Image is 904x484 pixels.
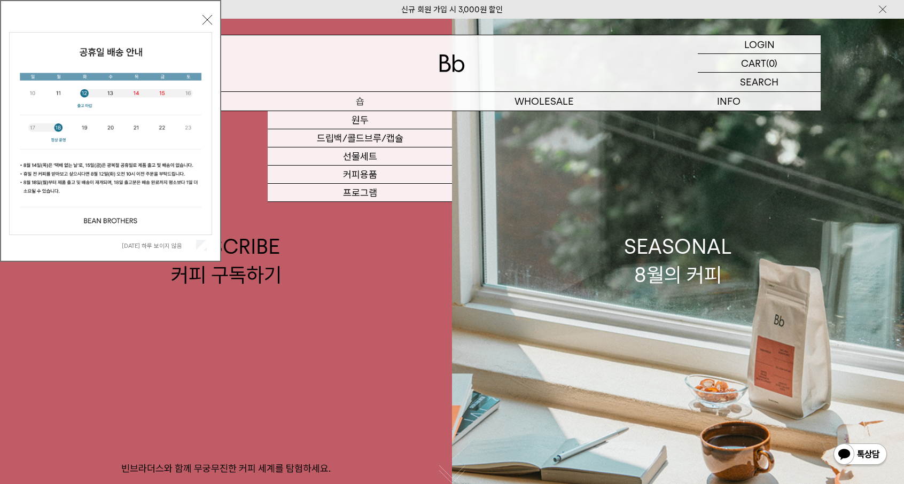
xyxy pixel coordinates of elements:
[268,166,452,184] a: 커피용품
[268,147,452,166] a: 선물세트
[832,442,888,468] img: 카카오톡 채널 1:1 채팅 버튼
[439,54,465,72] img: 로고
[766,54,777,72] p: (0)
[202,15,212,25] button: 닫기
[698,54,821,73] a: CART (0)
[171,232,282,289] div: SUBSCRIBE 커피 구독하기
[744,35,775,53] p: LOGIN
[452,92,636,111] p: WHOLESALE
[122,242,194,249] label: [DATE] 하루 보이지 않음
[10,33,212,235] img: cb63d4bbb2e6550c365f227fdc69b27f_113810.jpg
[624,232,732,289] div: SEASONAL 8월의 커피
[268,111,452,129] a: 원두
[740,73,778,91] p: SEARCH
[268,92,452,111] a: 숍
[741,54,766,72] p: CART
[698,35,821,54] a: LOGIN
[401,5,503,14] a: 신규 회원 가입 시 3,000원 할인
[636,92,821,111] p: INFO
[268,184,452,202] a: 프로그램
[268,129,452,147] a: 드립백/콜드브루/캡슐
